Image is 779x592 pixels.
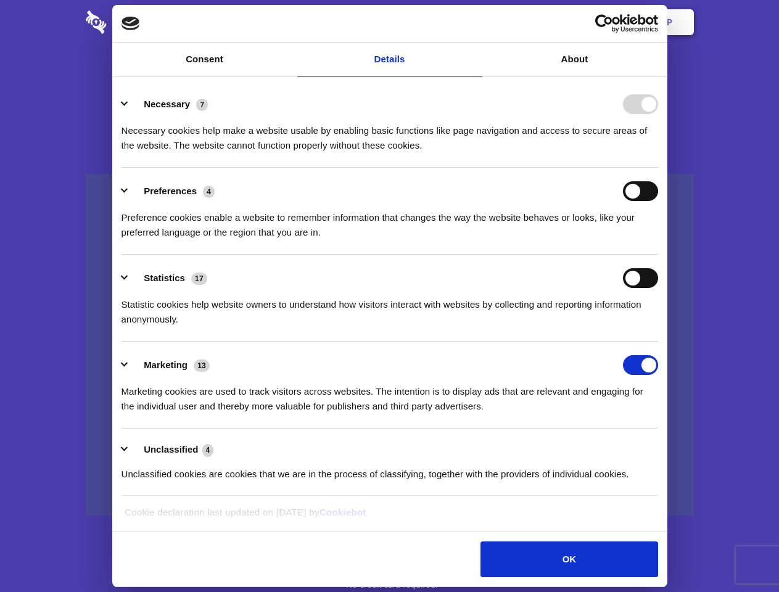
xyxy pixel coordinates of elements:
button: Unclassified (4) [122,442,221,458]
div: Marketing cookies are used to track visitors across websites. The intention is to display ads tha... [122,375,658,414]
img: logo-wordmark-white-trans-d4663122ce5f474addd5e946df7df03e33cb6a1c49d2221995e7729f52c070b2.svg [86,10,191,34]
a: Pricing [362,3,416,41]
a: Cookiebot [319,507,366,517]
label: Preferences [144,186,197,196]
a: Consent [112,43,297,76]
span: 17 [191,273,207,285]
a: Login [559,3,613,41]
a: Wistia video thumbnail [86,174,694,516]
button: Statistics (17) [122,268,215,288]
a: Contact [500,3,557,41]
a: About [482,43,667,76]
a: Details [297,43,482,76]
button: OK [480,541,657,577]
div: Cookie declaration last updated on [DATE] by [115,505,664,529]
div: Statistic cookies help website owners to understand how visitors interact with websites by collec... [122,288,658,327]
div: Unclassified cookies are cookies that we are in the process of classifying, together with the pro... [122,458,658,482]
span: 4 [202,444,214,456]
button: Necessary (7) [122,94,216,114]
div: Preference cookies enable a website to remember information that changes the way the website beha... [122,201,658,240]
button: Marketing (13) [122,355,218,375]
img: logo [122,17,140,30]
h4: Auto-redaction of sensitive data, encrypted data sharing and self-destructing private chats. Shar... [86,112,694,153]
button: Preferences (4) [122,181,223,201]
div: Necessary cookies help make a website usable by enabling basic functions like page navigation and... [122,114,658,153]
label: Marketing [144,360,188,370]
label: Necessary [144,99,190,109]
span: 7 [196,99,208,111]
span: 4 [203,186,215,198]
a: Usercentrics Cookiebot - opens in a new window [550,14,658,33]
h1: Eliminate Slack Data Loss. [86,55,694,100]
iframe: Drift Widget Chat Controller [717,530,764,577]
span: 13 [194,360,210,372]
label: Statistics [144,273,185,283]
